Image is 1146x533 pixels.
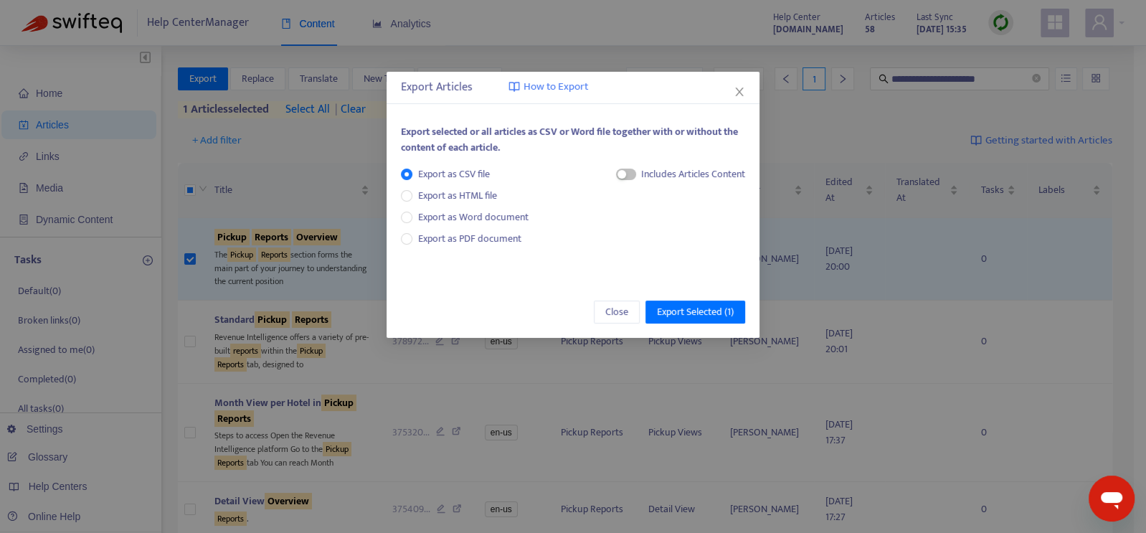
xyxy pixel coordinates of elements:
[508,79,588,95] a: How to Export
[412,209,534,225] span: Export as Word document
[657,304,734,320] span: Export Selected ( 1 )
[401,79,745,96] div: Export Articles
[412,166,496,182] span: Export as CSV file
[418,230,521,247] span: Export as PDF document
[524,79,588,95] span: How to Export
[734,86,745,98] span: close
[401,123,738,156] span: Export selected or all articles as CSV or Word file together with or without the content of each ...
[605,304,628,320] span: Close
[412,188,503,204] span: Export as HTML file
[508,81,520,93] img: image-link
[731,84,747,100] button: Close
[641,166,745,182] div: Includes Articles Content
[1089,476,1135,522] iframe: Button to launch messaging window
[645,301,745,324] button: Export Selected (1)
[594,301,640,324] button: Close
